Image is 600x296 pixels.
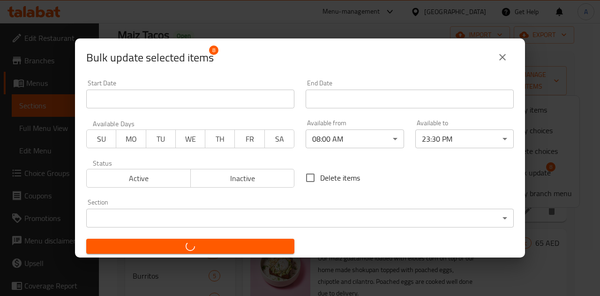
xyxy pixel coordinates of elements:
[90,132,112,146] span: SU
[150,132,172,146] span: TU
[90,172,187,185] span: Active
[239,132,261,146] span: FR
[146,129,176,148] button: TU
[491,46,514,68] button: close
[175,129,205,148] button: WE
[86,129,116,148] button: SU
[269,132,291,146] span: SA
[234,129,264,148] button: FR
[86,169,191,188] button: Active
[190,169,295,188] button: Inactive
[205,129,235,148] button: TH
[209,132,231,146] span: TH
[86,50,214,65] span: Selected items count
[320,172,360,183] span: Delete items
[195,172,291,185] span: Inactive
[116,129,146,148] button: MO
[86,209,514,228] div: ​
[209,46,218,55] span: 8
[120,132,142,146] span: MO
[180,132,202,146] span: WE
[306,129,404,148] div: 08:00 AM
[415,129,514,148] div: 23:30 PM
[264,129,294,148] button: SA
